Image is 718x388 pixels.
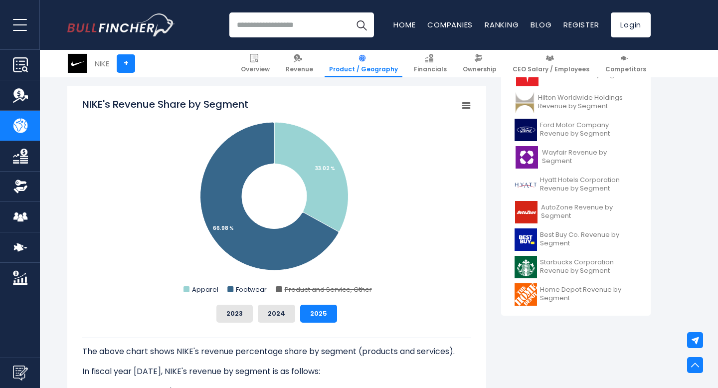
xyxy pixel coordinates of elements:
[515,256,537,278] img: SBUX logo
[236,50,274,77] a: Overview
[541,203,637,220] span: AutoZone Revenue by Segment
[95,58,109,69] div: NIKE
[216,305,253,323] button: 2023
[601,50,651,77] a: Competitors
[192,285,218,294] text: Apparel
[540,258,637,275] span: Starbucks Corporation Revenue by Segment
[82,366,471,378] p: In fiscal year [DATE], NIKE's revenue by segment is as follows:
[515,91,535,114] img: HLT logo
[513,65,589,73] span: CEO Salary / Employees
[463,65,497,73] span: Ownership
[509,198,643,226] a: AutoZone Revenue by Segment
[540,121,637,138] span: Ford Motor Company Revenue by Segment
[515,283,537,306] img: HD logo
[538,94,637,111] span: Hilton Worldwide Holdings Revenue by Segment
[515,201,538,223] img: AZO logo
[82,346,471,358] p: The above chart shows NIKE's revenue percentage share by segment (products and services).
[325,50,402,77] a: Product / Geography
[427,19,473,30] a: Companies
[515,228,537,251] img: BBY logo
[315,165,335,172] tspan: 33.02 %
[67,13,175,36] img: Bullfincher logo
[414,65,447,73] span: Financials
[393,19,415,30] a: Home
[540,176,637,193] span: Hyatt Hotels Corporation Revenue by Segment
[515,146,539,169] img: W logo
[67,13,175,36] a: Go to homepage
[409,50,451,77] a: Financials
[286,65,313,73] span: Revenue
[236,285,267,294] text: Footwear
[82,97,471,297] svg: NIKE's Revenue Share by Segment
[281,50,318,77] a: Revenue
[117,54,135,73] a: +
[213,224,234,232] tspan: 66.98 %
[540,286,637,303] span: Home Depot Revenue by Segment
[542,149,637,166] span: Wayfair Revenue by Segment
[300,305,337,323] button: 2025
[605,65,646,73] span: Competitors
[508,50,594,77] a: CEO Salary / Employees
[509,116,643,144] a: Ford Motor Company Revenue by Segment
[485,19,519,30] a: Ranking
[540,231,637,248] span: Best Buy Co. Revenue by Segment
[509,281,643,308] a: Home Depot Revenue by Segment
[258,305,295,323] button: 2024
[68,54,87,73] img: NKE logo
[542,71,631,79] span: Tesla Revenue by Segment
[563,19,599,30] a: Register
[515,174,537,196] img: H logo
[13,179,28,194] img: Ownership
[509,253,643,281] a: Starbucks Corporation Revenue by Segment
[509,171,643,198] a: Hyatt Hotels Corporation Revenue by Segment
[611,12,651,37] a: Login
[458,50,501,77] a: Ownership
[285,285,372,294] text: Product and Service, Other
[329,65,398,73] span: Product / Geography
[349,12,374,37] button: Search
[241,65,270,73] span: Overview
[509,144,643,171] a: Wayfair Revenue by Segment
[509,89,643,116] a: Hilton Worldwide Holdings Revenue by Segment
[82,97,248,111] tspan: NIKE's Revenue Share by Segment
[509,226,643,253] a: Best Buy Co. Revenue by Segment
[531,19,551,30] a: Blog
[515,119,537,141] img: F logo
